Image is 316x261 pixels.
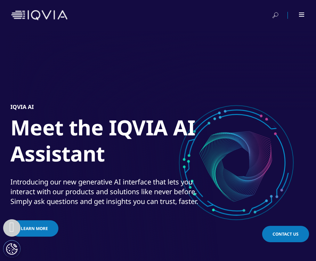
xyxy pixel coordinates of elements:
a: Contact Us [262,226,309,242]
h5: IQVIA AI [10,103,34,110]
span: Contact Us [273,231,299,237]
button: Cookie-Einstellungen [3,240,21,258]
img: IQVIA Healthcare Information Technology and Pharma Clinical Research Company [11,10,67,20]
a: Learn more [10,220,58,237]
div: Introducing our new generative AI interface that lets you interact with our products and solution... [10,177,214,206]
span: Learn more [21,226,48,231]
h1: Meet the IQVIA AI Assistant [10,114,271,171]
